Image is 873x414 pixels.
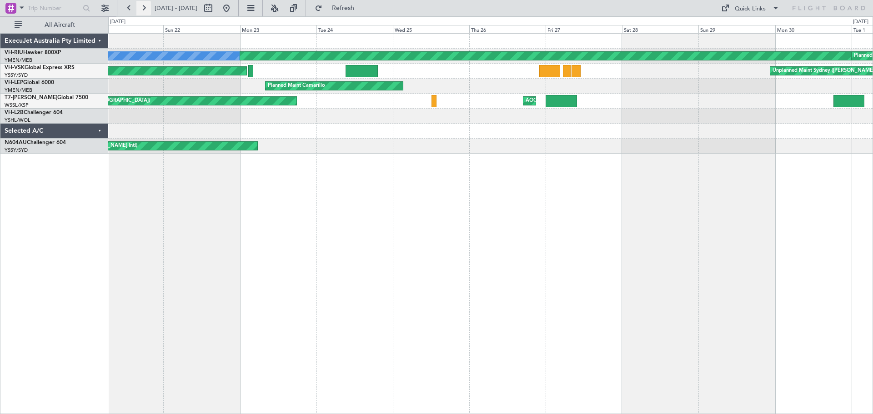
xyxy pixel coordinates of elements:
a: VH-LEPGlobal 6000 [5,80,54,85]
span: VH-VSK [5,65,25,70]
div: AOG Maint London ([GEOGRAPHIC_DATA]) [526,94,627,108]
a: VH-L2BChallenger 604 [5,110,63,115]
div: [DATE] [110,18,125,26]
span: N604AU [5,140,27,145]
span: VH-L2B [5,110,24,115]
div: Wed 25 [393,25,469,33]
a: YSSY/SYD [5,147,28,154]
div: Planned Maint Camarillo [268,79,325,93]
button: All Aircraft [10,18,99,32]
a: YSSY/SYD [5,72,28,79]
a: N604AUChallenger 604 [5,140,66,145]
span: Refresh [324,5,362,11]
a: YMEN/MEB [5,57,32,64]
a: YMEN/MEB [5,87,32,94]
div: Tue 24 [316,25,393,33]
a: VH-VSKGlobal Express XRS [5,65,75,70]
span: [DATE] - [DATE] [155,4,197,12]
div: Sat 28 [622,25,698,33]
button: Refresh [311,1,365,15]
div: [DATE] [853,18,868,26]
span: VH-LEP [5,80,23,85]
div: Quick Links [735,5,766,14]
div: Mon 23 [240,25,316,33]
span: T7-[PERSON_NAME] [5,95,57,100]
div: Mon 30 [775,25,852,33]
span: VH-RIU [5,50,23,55]
div: Sun 22 [163,25,240,33]
div: Sat 21 [87,25,163,33]
div: Thu 26 [469,25,546,33]
a: T7-[PERSON_NAME]Global 7500 [5,95,88,100]
a: YSHL/WOL [5,117,30,124]
input: Trip Number [28,1,80,15]
button: Quick Links [717,1,784,15]
span: All Aircraft [24,22,96,28]
a: WSSL/XSP [5,102,29,109]
div: Sun 29 [698,25,775,33]
a: VH-RIUHawker 800XP [5,50,61,55]
div: Fri 27 [546,25,622,33]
